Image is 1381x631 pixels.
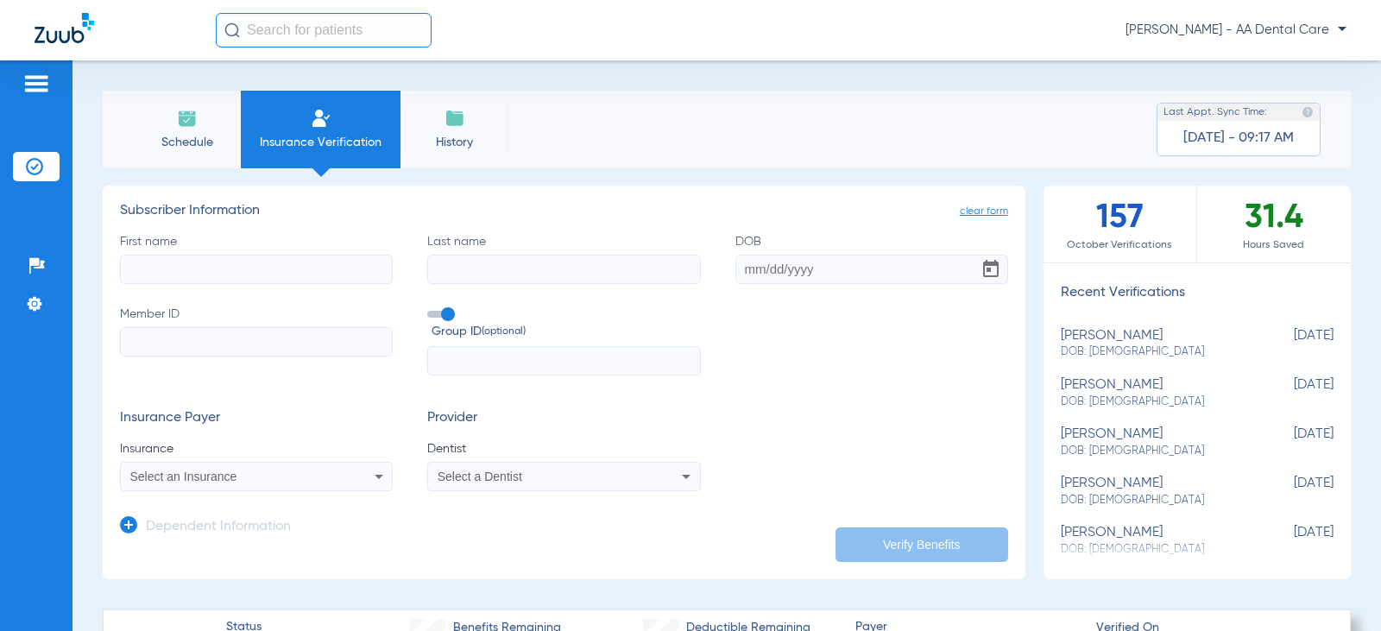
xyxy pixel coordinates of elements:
[254,134,388,151] span: Insurance Verification
[1061,377,1247,409] div: [PERSON_NAME]
[120,410,393,427] h3: Insurance Payer
[1061,493,1247,508] span: DOB: [DEMOGRAPHIC_DATA]
[216,13,432,47] input: Search for patients
[1247,328,1334,360] span: [DATE]
[224,22,240,38] img: Search Icon
[438,470,522,483] span: Select a Dentist
[1061,426,1247,458] div: [PERSON_NAME]
[146,519,291,536] h3: Dependent Information
[1197,237,1351,254] span: Hours Saved
[735,255,1008,284] input: DOBOpen calendar
[1044,186,1197,262] div: 157
[1247,377,1334,409] span: [DATE]
[427,440,700,457] span: Dentist
[35,13,94,43] img: Zuub Logo
[432,323,700,341] span: Group ID
[836,527,1008,562] button: Verify Benefits
[311,108,331,129] img: Manual Insurance Verification
[130,470,237,483] span: Select an Insurance
[177,108,198,129] img: Schedule
[1247,476,1334,508] span: [DATE]
[974,252,1008,287] button: Open calendar
[1061,394,1247,410] span: DOB: [DEMOGRAPHIC_DATA]
[146,134,228,151] span: Schedule
[960,203,1008,220] span: clear form
[445,108,465,129] img: History
[1247,525,1334,557] span: [DATE]
[1183,129,1294,147] span: [DATE] - 09:17 AM
[1061,344,1247,360] span: DOB: [DEMOGRAPHIC_DATA]
[1044,285,1351,302] h3: Recent Verifications
[735,233,1008,284] label: DOB
[1061,328,1247,360] div: [PERSON_NAME]
[1061,476,1247,508] div: [PERSON_NAME]
[1061,444,1247,459] span: DOB: [DEMOGRAPHIC_DATA]
[1197,186,1351,262] div: 31.4
[120,306,393,376] label: Member ID
[120,255,393,284] input: First name
[1044,237,1196,254] span: October Verifications
[427,410,700,427] h3: Provider
[120,327,393,357] input: Member ID
[1126,22,1346,39] span: [PERSON_NAME] - AA Dental Care
[120,233,393,284] label: First name
[413,134,495,151] span: History
[1163,104,1267,121] span: Last Appt. Sync Time:
[22,73,50,94] img: hamburger-icon
[120,203,1008,220] h3: Subscriber Information
[1302,106,1314,118] img: last sync help info
[1247,426,1334,458] span: [DATE]
[427,233,700,284] label: Last name
[482,323,526,341] small: (optional)
[427,255,700,284] input: Last name
[1061,525,1247,557] div: [PERSON_NAME]
[120,440,393,457] span: Insurance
